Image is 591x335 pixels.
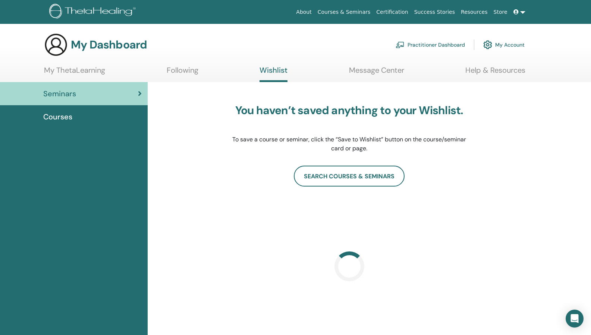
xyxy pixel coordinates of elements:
[315,5,374,19] a: Courses & Seminars
[232,104,467,117] h3: You haven’t saved anything to your Wishlist.
[293,5,314,19] a: About
[167,66,198,80] a: Following
[44,33,68,57] img: generic-user-icon.jpg
[411,5,458,19] a: Success Stories
[396,37,465,53] a: Practitioner Dashboard
[491,5,510,19] a: Store
[49,4,138,21] img: logo.png
[396,41,405,48] img: chalkboard-teacher.svg
[349,66,404,80] a: Message Center
[232,135,467,153] p: To save a course or seminar, click the “Save to Wishlist” button on the course/seminar card or page.
[373,5,411,19] a: Certification
[566,310,584,328] div: Open Intercom Messenger
[458,5,491,19] a: Resources
[44,66,105,80] a: My ThetaLearning
[483,38,492,51] img: cog.svg
[43,88,76,99] span: Seminars
[465,66,525,80] a: Help & Resources
[294,166,405,187] a: search courses & seminars
[43,111,72,122] span: Courses
[483,37,525,53] a: My Account
[71,38,147,51] h3: My Dashboard
[260,66,287,82] a: Wishlist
